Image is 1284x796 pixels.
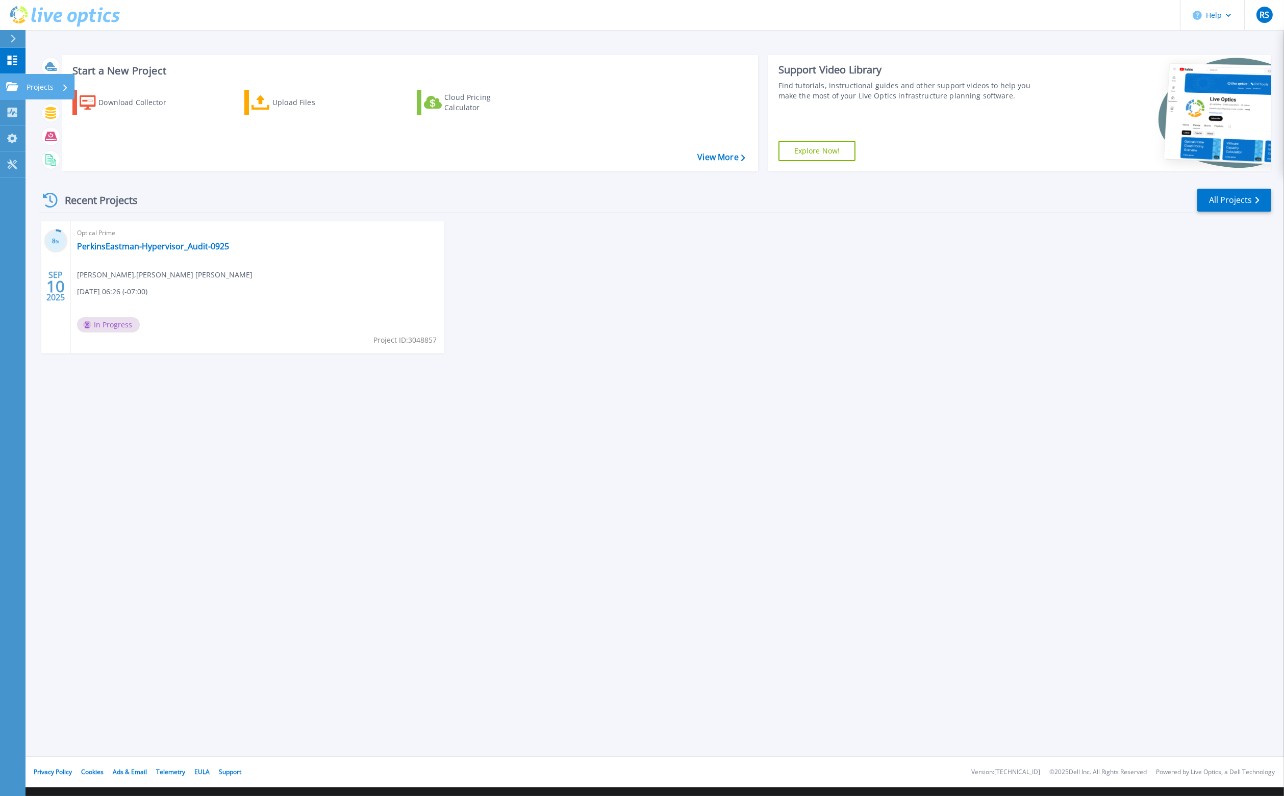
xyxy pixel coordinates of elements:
a: PerkinsEastman-Hypervisor_Audit-0925 [77,241,229,251]
span: 10 [46,282,65,291]
a: Cloud Pricing Calculator [417,90,531,115]
h3: Start a New Project [72,65,745,76]
span: Project ID: 3048857 [373,335,437,346]
a: Explore Now! [778,141,856,161]
a: Download Collector [72,90,186,115]
span: [DATE] 06:26 (-07:00) [77,286,147,297]
div: Upload Files [272,92,354,113]
span: In Progress [77,317,140,332]
span: RS [1260,11,1269,19]
a: Upload Files [244,90,358,115]
a: Telemetry [156,767,185,776]
a: EULA [194,767,210,776]
h3: 8 [44,236,68,247]
li: © 2025 Dell Inc. All Rights Reserved [1049,769,1147,776]
a: All Projects [1197,189,1271,212]
div: Find tutorials, instructional guides and other support videos to help you make the most of your L... [778,81,1039,101]
a: View More [697,152,745,162]
a: Ads & Email [113,767,147,776]
a: Privacy Policy [34,767,72,776]
div: SEP 2025 [46,268,65,305]
span: Optical Prime [77,227,438,239]
p: Projects [27,74,54,100]
a: Support [219,767,241,776]
div: Support Video Library [778,63,1039,76]
span: [PERSON_NAME] , [PERSON_NAME] [PERSON_NAME] [77,269,253,280]
a: Cookies [81,767,104,776]
div: Recent Projects [39,188,152,213]
li: Powered by Live Optics, a Dell Technology [1156,769,1275,776]
div: Download Collector [98,92,180,113]
div: Cloud Pricing Calculator [444,92,526,113]
li: Version: [TECHNICAL_ID] [971,769,1040,776]
span: % [56,239,59,244]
